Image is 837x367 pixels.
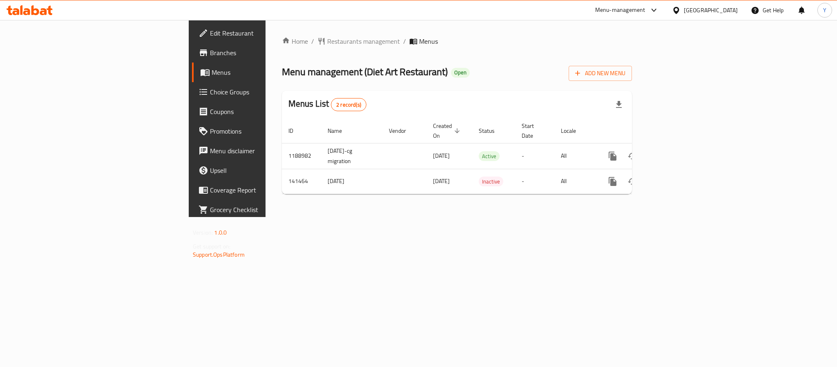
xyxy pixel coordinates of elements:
h2: Menus List [288,98,366,111]
span: Version: [193,227,213,238]
a: Edit Restaurant [192,23,328,43]
span: Status [479,126,505,136]
td: - [515,143,554,169]
div: Inactive [479,177,503,186]
span: Locale [561,126,587,136]
span: Menu disclaimer [210,146,322,156]
td: [DATE] [321,169,382,194]
a: Restaurants management [317,36,400,46]
div: Total records count [331,98,366,111]
td: - [515,169,554,194]
td: All [554,169,596,194]
table: enhanced table [282,119,688,194]
span: Menu management ( Diet Art Restaurant ) [282,63,448,81]
a: Grocery Checklist [192,200,328,219]
a: Support.OpsPlatform [193,249,245,260]
span: Y [823,6,826,15]
li: / [403,36,406,46]
th: Actions [596,119,688,143]
button: more [603,146,623,166]
span: Name [328,126,353,136]
span: Upsell [210,166,322,175]
div: Export file [609,95,629,114]
span: Start Date [522,121,545,141]
span: Restaurants management [327,36,400,46]
a: Upsell [192,161,328,180]
span: Menus [212,67,322,77]
button: Change Status [623,172,642,191]
a: Choice Groups [192,82,328,102]
span: Open [451,69,470,76]
span: [DATE] [433,150,450,161]
a: Branches [192,43,328,63]
button: Add New Menu [569,66,632,81]
td: All [554,143,596,169]
a: Menu disclaimer [192,141,328,161]
span: Inactive [479,177,503,186]
a: Menus [192,63,328,82]
span: Grocery Checklist [210,205,322,215]
span: 1.0.0 [214,227,227,238]
span: Coverage Report [210,185,322,195]
span: Created On [433,121,462,141]
span: 2 record(s) [331,101,366,109]
span: Vendor [389,126,417,136]
td: [DATE]-cg migration [321,143,382,169]
div: Menu-management [595,5,645,15]
a: Coverage Report [192,180,328,200]
nav: breadcrumb [282,36,632,46]
span: Choice Groups [210,87,322,97]
span: [DATE] [433,176,450,186]
span: Edit Restaurant [210,28,322,38]
a: Coupons [192,102,328,121]
span: Get support on: [193,241,230,252]
div: [GEOGRAPHIC_DATA] [684,6,738,15]
div: Open [451,68,470,78]
span: Active [479,152,500,161]
span: Promotions [210,126,322,136]
a: Promotions [192,121,328,141]
span: Menus [419,36,438,46]
span: Branches [210,48,322,58]
span: ID [288,126,304,136]
span: Coupons [210,107,322,116]
span: Add New Menu [575,68,625,78]
button: more [603,172,623,191]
